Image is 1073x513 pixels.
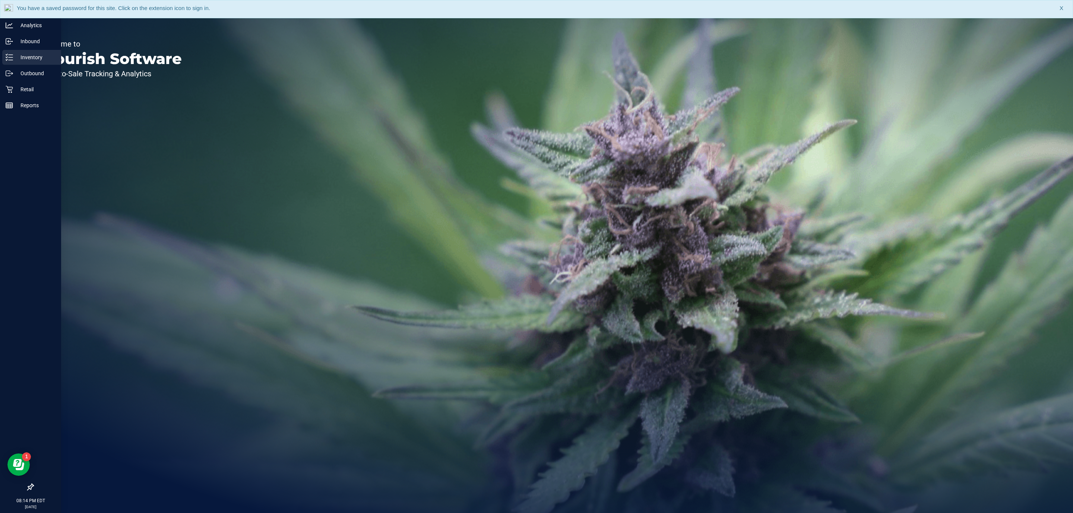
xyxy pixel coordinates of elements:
[7,453,30,476] iframe: Resource center
[6,102,13,109] inline-svg: Reports
[6,22,13,29] inline-svg: Analytics
[13,101,58,110] p: Reports
[13,69,58,78] p: Outbound
[6,70,13,77] inline-svg: Outbound
[13,53,58,62] p: Inventory
[40,40,182,48] p: Welcome to
[13,85,58,94] p: Retail
[1060,4,1063,13] span: X
[3,504,58,510] p: [DATE]
[4,4,13,14] img: notLoggedInIcon.png
[6,38,13,45] inline-svg: Inbound
[13,21,58,30] p: Analytics
[17,5,210,11] span: You have a saved password for this site. Click on the extension icon to sign in.
[6,54,13,61] inline-svg: Inventory
[6,86,13,93] inline-svg: Retail
[40,51,182,66] p: Flourish Software
[3,497,58,504] p: 08:14 PM EDT
[22,452,31,461] iframe: Resource center unread badge
[40,70,182,77] p: Seed-to-Sale Tracking & Analytics
[13,37,58,46] p: Inbound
